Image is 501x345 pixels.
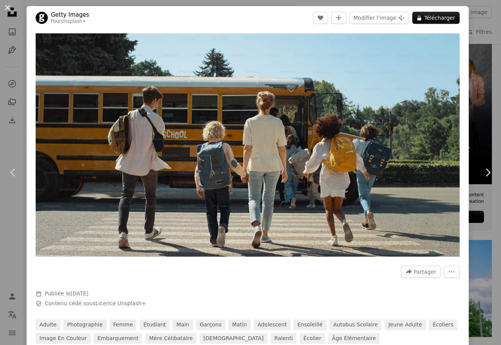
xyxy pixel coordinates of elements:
a: ensoleillé [294,320,326,330]
button: Modifier l’image [349,12,409,24]
a: adolescent [254,320,291,330]
a: Unsplash+ [61,19,86,24]
a: [DEMOGRAPHIC_DATA] [199,333,267,344]
a: Licence Unsplash+ [96,300,146,306]
a: autobus scolaire [330,320,382,330]
a: Suivant [474,136,501,209]
button: Télécharger [412,12,460,24]
time: 3 septembre 2024 à 20:00:27 UTC−4 [71,290,88,296]
button: Plus d’actions [444,266,460,278]
span: Partager [414,266,436,278]
span: Publiée le [45,290,88,296]
button: Zoom sur cette image [36,33,460,257]
a: écolier [300,333,325,344]
a: écoliers [429,320,457,330]
a: main [173,320,193,330]
a: Âge élémentaire [328,333,380,344]
a: mère célibataire [145,333,196,344]
button: Ajouter à la collection [331,12,346,24]
div: Pour [51,19,89,25]
span: Contenu cédé sous [45,300,146,307]
a: Matin [228,320,251,330]
a: femme [110,320,137,330]
a: jeune adulte [385,320,426,330]
button: Partager cette image [401,266,441,278]
a: étudiant [140,320,170,330]
a: adulte [36,320,60,330]
a: photographie [63,320,106,330]
a: Getty Images [51,11,89,19]
a: Garçons [196,320,225,330]
img: Mère tient la main écolier marchant vers un bus scolaire jaune. Des adolescents énergiques qui tr... [36,33,460,257]
img: Accéder au profil de Getty Images [36,12,48,24]
a: image en couleur [36,333,91,344]
a: ralenti [270,333,297,344]
button: J’aime [313,12,328,24]
a: embarquement [94,333,142,344]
